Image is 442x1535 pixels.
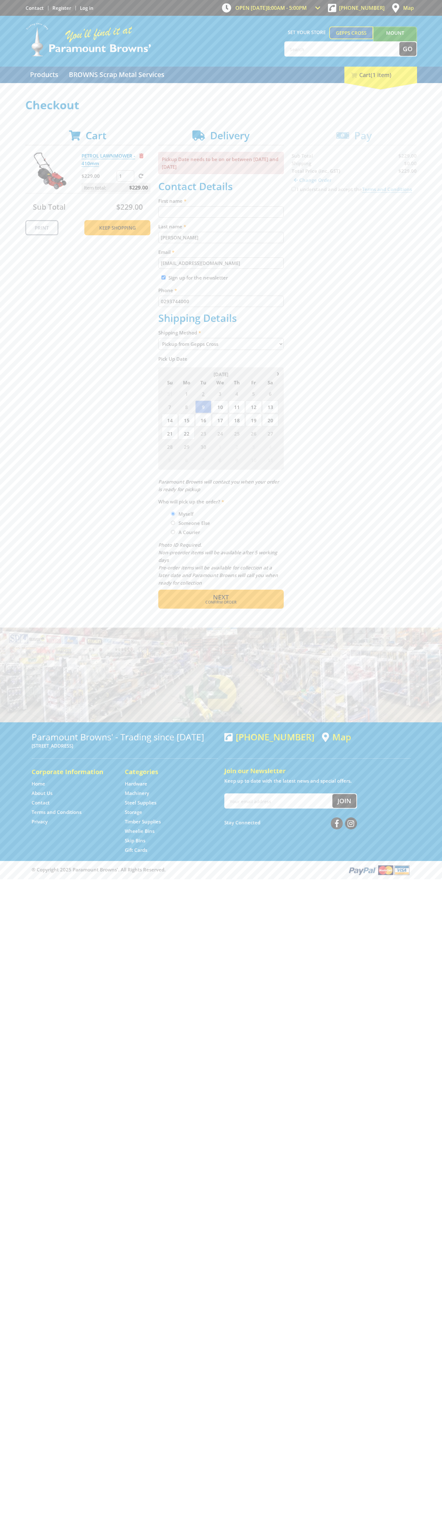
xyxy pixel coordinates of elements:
a: Go to the Storage page [125,809,142,816]
label: A Courier [176,527,202,538]
span: 7 [162,400,178,413]
h5: Corporate Information [32,767,112,776]
span: 4 [229,387,245,400]
span: We [212,378,228,387]
label: Someone Else [176,518,212,528]
label: Myself [176,509,196,519]
a: Go to the registration page [52,5,71,11]
input: Please select who will pick up the order. [171,512,175,516]
label: Phone [158,286,284,294]
button: Join [332,794,356,808]
a: Go to the Steel Supplies page [125,799,156,806]
label: Who will pick up the order? [158,498,284,505]
label: Sign up for the newsletter [168,274,228,281]
span: 12 [245,400,262,413]
span: 18 [229,414,245,426]
span: 10 [245,454,262,466]
button: Go [399,42,416,56]
a: Go to the BROWNS Scrap Metal Services page [64,67,169,83]
h5: Join our Newsletter [224,767,411,775]
a: Go to the Privacy page [32,818,48,825]
span: $229.00 [116,202,143,212]
a: Go to the Home page [32,780,45,787]
h2: Contact Details [158,180,284,192]
a: Go to the Machinery page [125,790,149,797]
span: [DATE] [214,371,228,377]
a: Go to the About Us page [32,790,52,797]
span: Confirm order [172,600,270,604]
span: 23 [195,427,211,440]
span: 19 [245,414,262,426]
input: Please select who will pick up the order. [171,530,175,534]
span: $229.00 [129,183,148,192]
a: Go to the Wheelie Bins page [125,828,154,834]
div: ® Copyright 2025 Paramount Browns'. All Rights Reserved. [25,864,417,876]
p: Item total: [82,183,150,192]
label: First name [158,197,284,205]
span: Sa [262,378,278,387]
a: View a map of Gepps Cross location [322,732,351,742]
span: 25 [229,427,245,440]
h5: Categories [125,767,205,776]
span: 5 [245,387,262,400]
input: Please select who will pick up the order. [171,521,175,525]
span: Su [162,378,178,387]
a: Go to the Products page [25,67,63,83]
a: Go to the Gift Cards page [125,847,147,853]
span: 3 [212,387,228,400]
span: 29 [179,440,195,453]
span: Mo [179,378,195,387]
input: Search [285,42,399,56]
span: Th [229,378,245,387]
p: [STREET_ADDRESS] [32,742,218,749]
div: Cart [344,67,417,83]
span: Next [213,593,229,601]
span: 30 [195,440,211,453]
p: Pickup Date needs to be on or between [DATE] and [DATE] [158,152,284,174]
span: 22 [179,427,195,440]
span: 2 [195,387,211,400]
a: Keep Shopping [84,220,150,235]
span: Cart [86,129,106,142]
span: 1 [212,440,228,453]
a: Log in [80,5,94,11]
img: Paramount Browns' [25,22,152,57]
a: Go to the Hardware page [125,780,147,787]
h1: Checkout [25,99,417,111]
span: 21 [162,427,178,440]
label: Pick Up Date [158,355,284,363]
a: Remove from cart [139,153,143,159]
h2: Shipping Details [158,312,284,324]
span: 16 [195,414,211,426]
a: Go to the Contact page [26,5,44,11]
span: 11 [229,400,245,413]
span: 9 [229,454,245,466]
h3: Paramount Browns' - Trading since [DATE] [32,732,218,742]
span: 26 [245,427,262,440]
span: 9 [195,400,211,413]
span: 15 [179,414,195,426]
span: 8 [179,400,195,413]
span: 7 [195,454,211,466]
span: 24 [212,427,228,440]
label: Shipping Method [158,329,284,336]
a: Go to the Timber Supplies page [125,818,161,825]
a: Print [25,220,58,235]
span: 2 [229,440,245,453]
input: Your email address [225,794,332,808]
input: Please enter your email address. [158,257,284,269]
select: Please select a shipping method. [158,338,284,350]
span: 8 [212,454,228,466]
a: Mount [PERSON_NAME] [373,27,417,51]
label: Email [158,248,284,256]
span: 28 [162,440,178,453]
span: 11 [262,454,278,466]
span: 4 [262,440,278,453]
span: 6 [262,387,278,400]
em: Photo ID Required. Non-preorder items will be available after 5 working days Pre-order items will... [158,542,278,586]
a: Go to the Terms and Conditions page [32,809,82,816]
span: 1 [179,387,195,400]
input: Please enter your last name. [158,232,284,243]
input: Please enter your first name. [158,206,284,218]
span: Tu [195,378,211,387]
